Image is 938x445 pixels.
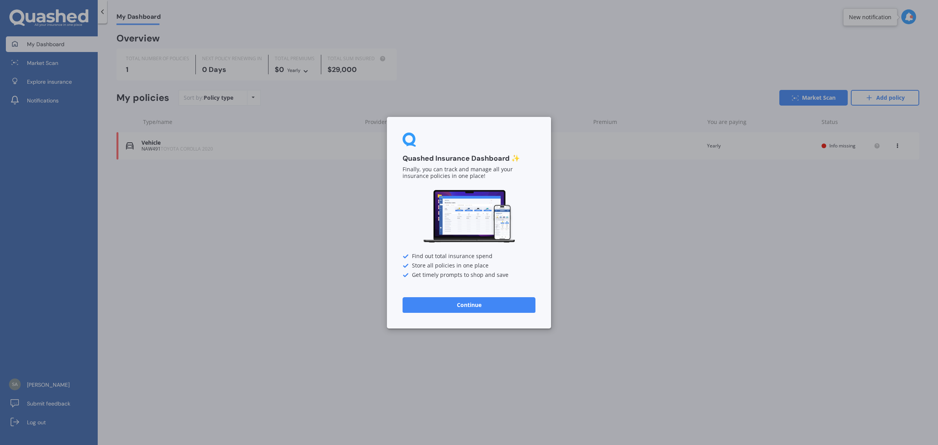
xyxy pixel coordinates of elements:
div: Get timely prompts to shop and save [403,272,535,278]
div: Store all policies in one place [403,262,535,269]
div: Find out total insurance spend [403,253,535,259]
img: Dashboard [422,189,516,244]
button: Continue [403,297,535,312]
p: Finally, you can track and manage all your insurance policies in one place! [403,166,535,179]
h3: Quashed Insurance Dashboard ✨ [403,154,535,163]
